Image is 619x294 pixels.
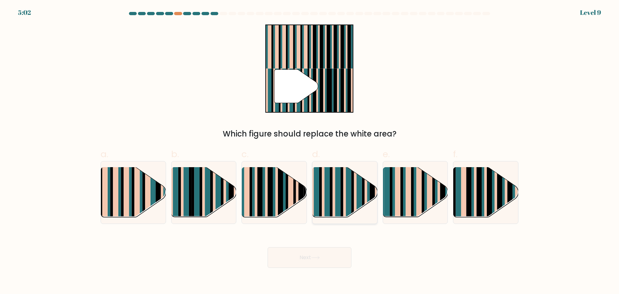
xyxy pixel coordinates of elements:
[383,148,390,160] span: e.
[104,128,515,140] div: Which figure should replace the white area?
[580,8,601,17] div: Level 9
[268,247,351,268] button: Next
[274,69,318,103] g: "
[241,148,249,160] span: c.
[18,8,31,17] div: 5:02
[312,148,320,160] span: d.
[453,148,457,160] span: f.
[171,148,179,160] span: b.
[101,148,108,160] span: a.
